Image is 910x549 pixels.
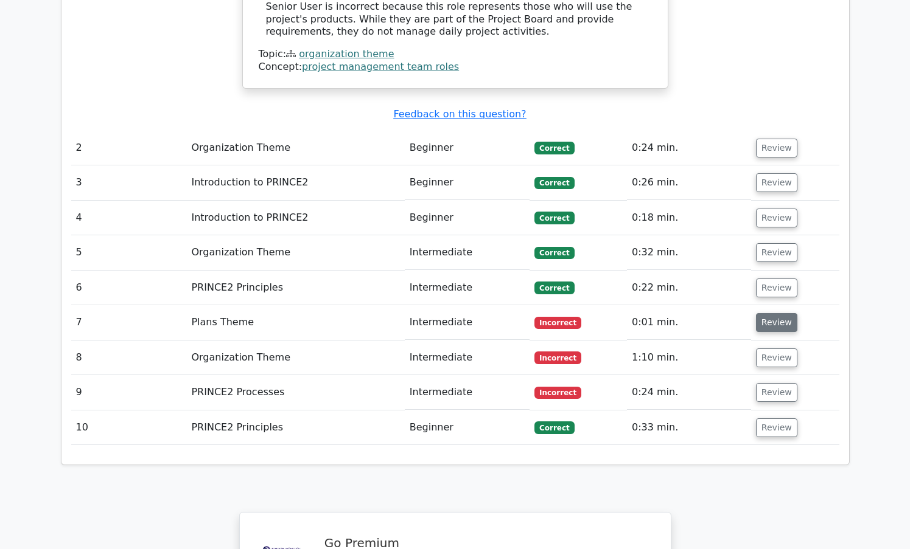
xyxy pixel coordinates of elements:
[534,247,574,259] span: Correct
[756,313,797,332] button: Review
[186,271,404,305] td: PRINCE2 Principles
[405,410,530,445] td: Beginner
[71,271,187,305] td: 6
[534,351,581,364] span: Incorrect
[71,340,187,375] td: 8
[756,383,797,402] button: Review
[71,131,187,165] td: 2
[186,235,404,270] td: Organization Theme
[534,281,574,294] span: Correct
[405,201,530,235] td: Beginner
[627,340,751,375] td: 1:10 min.
[534,387,581,399] span: Incorrect
[534,317,581,329] span: Incorrect
[186,305,404,340] td: Plans Theme
[405,235,530,270] td: Intermediate
[627,165,751,200] td: 0:26 min.
[259,61,652,74] div: Concept:
[405,271,530,305] td: Intermediate
[627,235,751,270] td: 0:32 min.
[302,61,459,72] a: project management team roles
[627,271,751,305] td: 0:22 min.
[756,348,797,367] button: Review
[71,235,187,270] td: 5
[756,278,797,297] button: Review
[534,421,574,433] span: Correct
[71,165,187,200] td: 3
[534,142,574,154] span: Correct
[393,108,526,120] a: Feedback on this question?
[756,173,797,192] button: Review
[186,131,404,165] td: Organization Theme
[186,410,404,445] td: PRINCE2 Principles
[186,375,404,410] td: PRINCE2 Processes
[405,165,530,200] td: Beginner
[534,212,574,224] span: Correct
[627,131,751,165] td: 0:24 min.
[627,305,751,340] td: 0:01 min.
[756,209,797,227] button: Review
[627,201,751,235] td: 0:18 min.
[71,410,187,445] td: 10
[71,201,187,235] td: 4
[186,340,404,375] td: Organization Theme
[405,340,530,375] td: Intermediate
[756,418,797,437] button: Review
[534,177,574,189] span: Correct
[71,305,187,340] td: 7
[756,139,797,157] button: Review
[627,375,751,410] td: 0:24 min.
[756,243,797,262] button: Review
[405,375,530,410] td: Intermediate
[299,48,394,60] a: organization theme
[186,201,404,235] td: Introduction to PRINCE2
[405,131,530,165] td: Beginner
[405,305,530,340] td: Intermediate
[71,375,187,410] td: 9
[627,410,751,445] td: 0:33 min.
[186,165,404,200] td: Introduction to PRINCE2
[259,48,652,61] div: Topic:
